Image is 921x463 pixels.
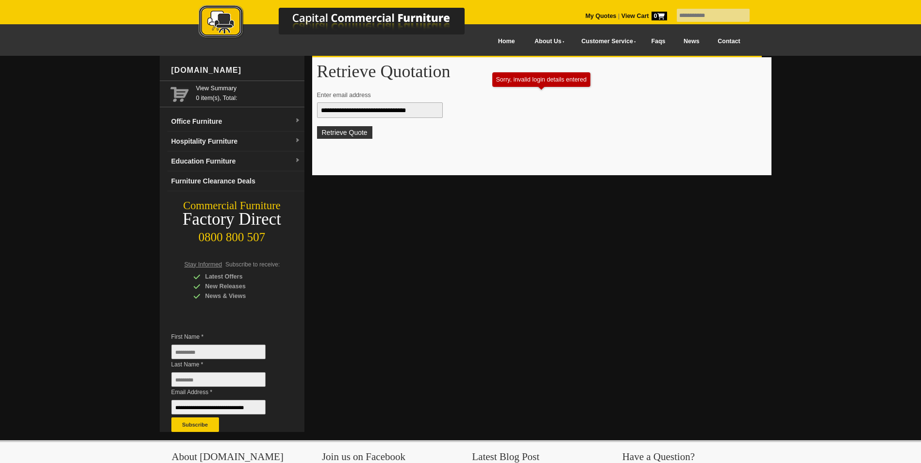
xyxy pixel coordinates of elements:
[196,83,301,93] a: View Summary
[167,112,304,132] a: Office Furnituredropdown
[160,226,304,244] div: 0800 800 507
[496,76,587,83] div: Sorry, invalid login details entered
[621,13,667,19] strong: View Cart
[225,261,280,268] span: Subscribe to receive:
[193,291,285,301] div: News & Views
[171,400,266,414] input: Email Address *
[317,62,767,81] h1: Retrieve Quotation
[570,31,642,52] a: Customer Service
[196,83,301,101] span: 0 item(s), Total:
[167,56,304,85] div: [DOMAIN_NAME]
[295,138,301,144] img: dropdown
[171,387,280,397] span: Email Address *
[167,171,304,191] a: Furniture Clearance Deals
[171,417,219,432] button: Subscribe
[193,281,285,291] div: New Releases
[160,213,304,226] div: Factory Direct
[652,12,667,20] span: 0
[193,272,285,281] div: Latest Offers
[317,126,372,139] button: Retrieve Quote
[171,360,280,369] span: Last Name *
[184,261,222,268] span: Stay Informed
[172,5,512,40] img: Capital Commercial Furniture Logo
[295,118,301,124] img: dropdown
[167,151,304,171] a: Education Furnituredropdown
[317,90,757,100] p: Enter email address
[586,13,617,19] a: My Quotes
[295,158,301,164] img: dropdown
[642,31,675,52] a: Faqs
[171,372,266,387] input: Last Name *
[708,31,749,52] a: Contact
[172,5,512,43] a: Capital Commercial Furniture Logo
[620,13,667,19] a: View Cart0
[171,332,280,342] span: First Name *
[167,132,304,151] a: Hospitality Furnituredropdown
[171,345,266,359] input: First Name *
[674,31,708,52] a: News
[160,199,304,213] div: Commercial Furniture
[524,31,570,52] a: About Us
